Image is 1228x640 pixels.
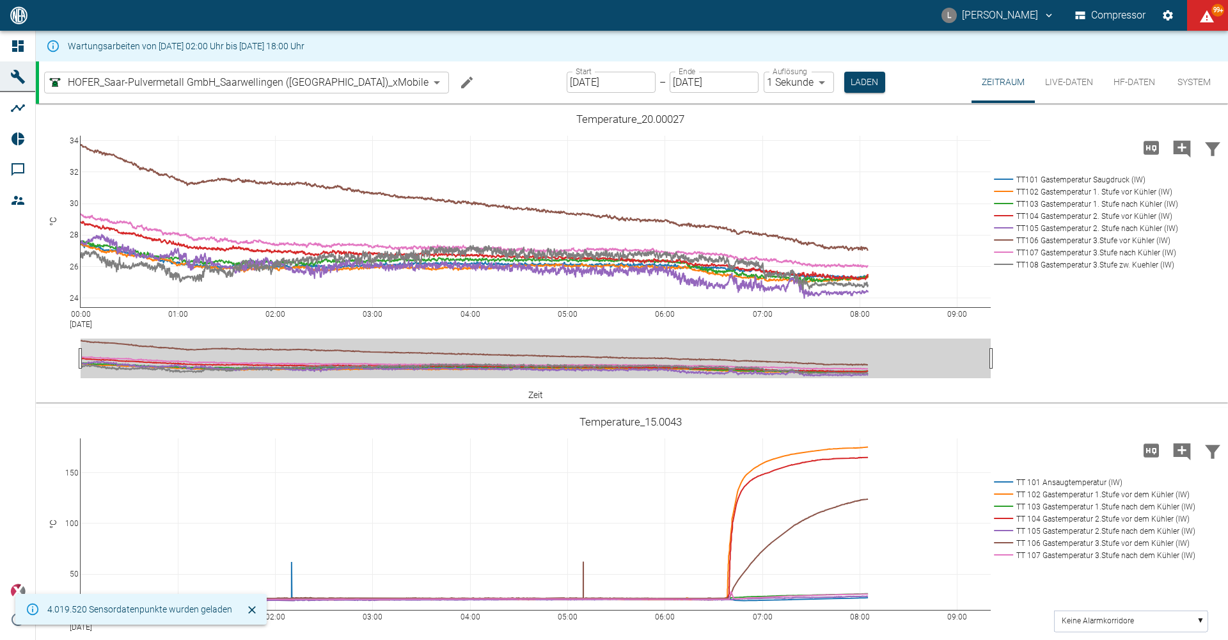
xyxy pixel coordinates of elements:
button: Einstellungen [1156,4,1179,27]
div: 4.019.520 Sensordatenpunkte wurden geladen [47,598,232,621]
button: Laden [844,72,885,93]
span: HOFER_Saar-Pulvermetall GmbH_Saarwellingen ([GEOGRAPHIC_DATA])_xMobile [68,75,429,90]
input: DD.MM.YYYY [670,72,759,93]
a: HOFER_Saar-Pulvermetall GmbH_Saarwellingen ([GEOGRAPHIC_DATA])_xMobile [47,75,429,90]
button: Kommentar hinzufügen [1167,434,1197,467]
button: Compressor [1073,4,1149,27]
img: logo [9,6,29,24]
button: Zeitraum [972,61,1035,103]
text: Keine Alarmkorridore [1062,616,1134,625]
button: luca.corigliano@neuman-esser.com [940,4,1057,27]
div: 1 Sekunde [764,72,834,93]
button: Kommentar hinzufügen [1167,131,1197,164]
button: Daten filtern [1197,131,1228,164]
img: Xplore Logo [10,584,26,599]
button: Schließen [242,600,262,620]
button: System [1165,61,1223,103]
input: DD.MM.YYYY [567,72,656,93]
label: Start [576,66,592,77]
button: Machine bearbeiten [454,70,480,95]
label: Auflösung [773,66,807,77]
button: Daten filtern [1197,434,1228,467]
span: 99+ [1211,4,1224,17]
div: L [941,8,957,23]
span: Hohe Auflösung [1136,444,1167,456]
div: Wartungsarbeiten von [DATE] 02:00 Uhr bis [DATE] 18:00 Uhr [68,35,304,58]
span: Hohe Auflösung [1136,141,1167,153]
button: HF-Daten [1103,61,1165,103]
p: – [659,75,666,90]
button: Live-Daten [1035,61,1103,103]
label: Ende [679,66,695,77]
